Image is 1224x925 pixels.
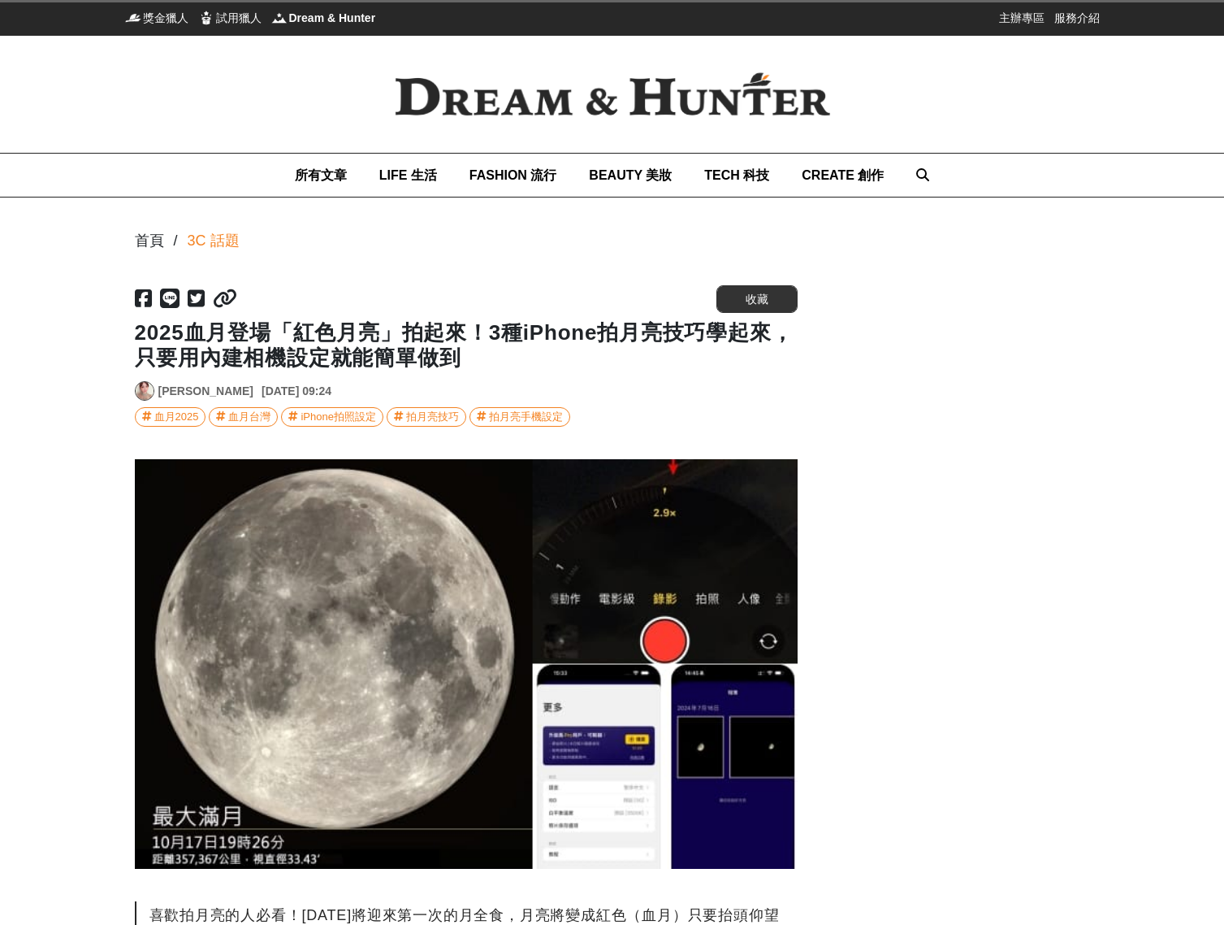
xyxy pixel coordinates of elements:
[198,10,262,26] a: 試用獵人試用獵人
[271,10,376,26] a: Dream & HunterDream & Hunter
[158,383,253,400] a: [PERSON_NAME]
[704,154,769,197] a: TECH 科技
[228,408,270,426] div: 血月台灣
[198,10,214,26] img: 試用獵人
[135,230,164,252] div: 首頁
[406,408,459,426] div: 拍月亮技巧
[135,407,206,427] a: 血月2025
[716,285,798,313] button: 收藏
[125,10,141,26] img: 獎金獵人
[135,381,154,401] a: Avatar
[387,407,466,427] a: 拍月亮技巧
[262,383,331,400] div: [DATE] 09:24
[143,10,188,26] span: 獎金獵人
[1054,10,1100,26] a: 服務介紹
[174,230,178,252] div: /
[188,230,240,252] a: 3C 話題
[379,154,437,197] a: LIFE 生活
[802,168,884,182] span: CREATE 創作
[271,10,288,26] img: Dream & Hunter
[135,459,798,869] img: 2025血月登場「紅色月亮」拍起來！3種iPhone拍月亮技巧學起來，只要用內建相機設定就能簡單做到
[209,407,278,427] a: 血月台灣
[295,154,347,197] a: 所有文章
[136,382,154,400] img: Avatar
[379,168,437,182] span: LIFE 生活
[289,10,376,26] span: Dream & Hunter
[301,408,375,426] div: iPhone拍照設定
[469,407,570,427] a: 拍月亮手機設定
[369,46,856,142] img: Dream & Hunter
[704,168,769,182] span: TECH 科技
[999,10,1045,26] a: 主辦專區
[281,407,383,427] a: iPhone拍照設定
[589,154,672,197] a: BEAUTY 美妝
[216,10,262,26] span: 試用獵人
[802,154,884,197] a: CREATE 創作
[154,408,199,426] div: 血月2025
[489,408,563,426] div: 拍月亮手機設定
[125,10,188,26] a: 獎金獵人獎金獵人
[135,320,798,371] h1: 2025血月登場「紅色月亮」拍起來！3種iPhone拍月亮技巧學起來，只要用內建相機設定就能簡單做到
[295,168,347,182] span: 所有文章
[589,168,672,182] span: BEAUTY 美妝
[469,168,557,182] span: FASHION 流行
[469,154,557,197] a: FASHION 流行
